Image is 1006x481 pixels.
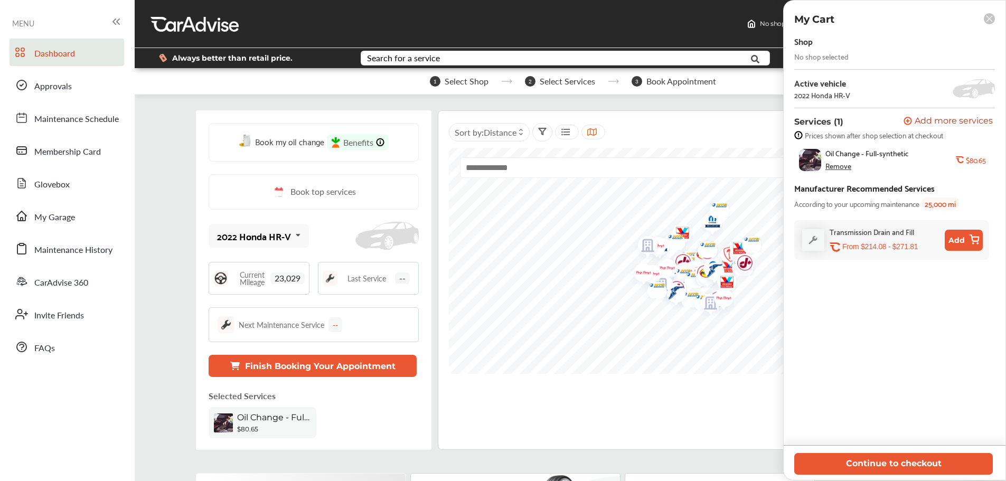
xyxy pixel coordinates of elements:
[239,134,324,150] a: Book my oil change
[697,257,723,288] div: Map marker
[686,288,714,310] img: logo-mavis.png
[794,181,935,195] div: Manufacturer Recommended Services
[34,112,119,126] span: Maintenance Schedule
[10,333,124,361] a: FAQs
[10,39,124,66] a: Dashboard
[904,117,993,127] button: Add more services
[667,257,695,290] img: logo-pepboys.png
[709,267,736,300] div: Map marker
[688,263,714,286] div: Map marker
[233,271,270,286] span: Current Mileage
[209,355,417,377] button: Finish Booking Your Appointment
[159,53,167,62] img: dollor_label_vector.a70140d1.svg
[734,230,760,252] div: Map marker
[687,242,714,270] img: Midas+Logo_RGB.png
[727,248,754,281] div: Map marker
[630,231,658,264] img: empty_shop_logo.394c5474.svg
[722,233,748,267] div: Map marker
[688,263,716,286] img: logo-mavis.png
[687,242,713,270] div: Map marker
[642,232,669,262] div: Map marker
[693,288,719,322] div: Map marker
[747,20,756,28] img: header-home-logo.8d720a4f.svg
[687,258,715,291] img: logo-jiffylube.png
[650,253,676,287] div: Map marker
[430,76,440,87] span: 1
[690,235,717,258] div: Map marker
[525,76,535,87] span: 2
[10,300,124,328] a: Invite Friends
[713,240,741,273] img: logo-firestone.png
[794,52,849,61] div: No shop selected
[693,288,721,322] img: empty_shop_logo.394c5474.svg
[922,197,959,210] span: 25,000 mi
[695,208,721,238] div: Map marker
[290,185,356,199] span: Book top services
[12,19,34,27] span: MENU
[608,79,619,83] img: stepper-arrow.e24c07c6.svg
[255,134,324,148] span: Book my oil change
[805,131,943,139] span: Prices shown after shop selection at checkout
[722,233,750,267] img: logo-valvoline.png
[794,453,993,475] button: Continue to checkout
[10,169,124,197] a: Glovebox
[706,284,732,317] div: Map marker
[34,211,75,224] span: My Garage
[690,261,716,288] div: Map marker
[239,135,252,148] img: oil-change.e5047c97.svg
[347,275,386,282] span: Last Service
[695,254,722,284] div: Map marker
[367,54,440,62] div: Search for a service
[10,202,124,230] a: My Garage
[239,319,324,330] div: Next Maintenance Service
[209,174,419,210] a: Book top services
[659,274,685,307] div: Map marker
[713,240,739,273] div: Map marker
[271,185,285,199] img: cal_icon.0803b883.svg
[695,208,723,238] img: logo-mopar.png
[34,342,55,355] span: FAQs
[666,262,694,284] img: logo-mavis.png
[794,197,919,210] span: According to your upcoming maintenance
[690,235,718,258] img: logo-mavis.png
[323,271,337,286] img: maintenance_logo
[214,413,233,432] img: oil-change-thumb.jpg
[799,149,821,171] img: oil-change-thumb.jpg
[632,76,642,87] span: 3
[644,270,670,303] div: Map marker
[34,276,88,290] span: CarAdvise 360
[237,412,311,422] span: Oil Change - Full-synthetic
[794,13,834,25] p: My Cart
[270,272,305,284] span: 23,029
[724,253,750,276] div: Map marker
[217,231,291,241] div: 2022 Honda HR-V
[794,91,850,99] div: 2022 Honda HR-V
[700,285,728,318] img: logo-jiffylube.png
[626,258,654,291] img: logo-pepboys.png
[10,235,124,262] a: Maintenance History
[709,267,737,300] img: logo-valvoline.png
[686,288,712,310] div: Map marker
[726,253,754,276] img: logo-mavis.png
[634,259,661,293] div: Map marker
[794,131,803,139] img: info-strock.ef5ea3fe.svg
[953,79,995,98] img: placeholder_car.5a1ece94.svg
[626,258,652,291] div: Map marker
[658,228,684,250] div: Map marker
[690,261,718,288] img: Midas+Logo_RGB.png
[455,126,516,138] span: Sort by :
[915,117,993,127] span: Add more services
[678,254,704,288] div: Map marker
[659,279,685,310] div: Map marker
[702,196,730,218] img: logo-mavis.png
[825,149,909,157] span: Oil Change - Full-synthetic
[209,390,276,402] p: Selected Services
[484,126,516,138] span: Distance
[760,20,812,28] span: No shop selected
[667,257,693,290] div: Map marker
[665,218,693,251] img: logo-valvoline.png
[659,279,687,310] img: logo-goodyear.png
[695,254,723,284] img: logo-mopar.png
[34,243,112,257] span: Maintenance History
[794,78,850,88] div: Active vehicle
